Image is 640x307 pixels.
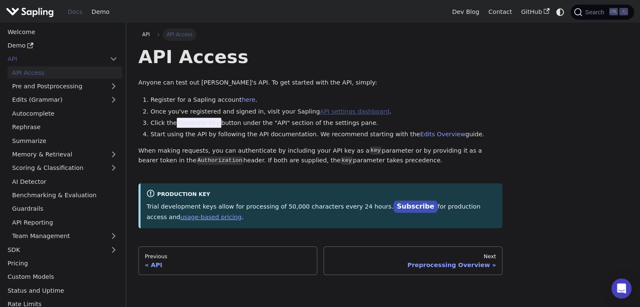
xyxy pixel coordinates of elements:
[151,95,503,105] li: Register for a Sapling account .
[484,5,517,19] a: Contact
[138,78,502,88] p: Anyone can test out [PERSON_NAME]'s API. To get started with the API, simply:
[105,53,122,65] button: Collapse sidebar category 'API'
[582,9,609,16] span: Search
[3,271,122,283] a: Custom Models
[197,156,243,165] code: Authorization
[138,29,154,40] a: API
[8,80,122,93] a: Pre and Postprocessing
[8,66,122,79] a: API Access
[3,257,122,270] a: Pricing
[420,131,465,138] a: Edits Overview
[6,6,57,18] a: Sapling.ai
[138,246,502,275] nav: Docs pages
[330,261,496,269] div: Preprocessing Overview
[447,5,483,19] a: Dev Blog
[611,278,632,299] div: Open Intercom Messenger
[8,94,122,106] a: Edits (Grammar)
[8,135,122,147] a: Summarize
[163,29,197,40] span: API Access
[138,146,502,166] p: When making requests, you can authenticate by including your API key as a parameter or by providi...
[146,201,497,222] p: Trial development keys allow for processing of 50,000 characters every 24 hours. for production a...
[87,5,114,19] a: Demo
[3,26,122,38] a: Welcome
[8,189,122,201] a: Benchmarking & Evaluation
[63,5,87,19] a: Docs
[242,96,255,103] a: here
[340,156,353,165] code: key
[3,284,122,296] a: Status and Uptime
[177,118,221,128] span: Generate Key
[151,107,503,117] li: Once you've registered and signed in, visit your Sapling .
[619,8,628,16] kbd: K
[142,32,150,37] span: API
[8,230,122,242] a: Team Management
[8,148,122,161] a: Memory & Retrieval
[8,162,122,174] a: Scoring & Classification
[8,203,122,215] a: Guardrails
[324,246,502,275] a: NextPreprocessing Overview
[6,6,54,18] img: Sapling.ai
[516,5,554,19] a: GitHub
[151,130,503,140] li: Start using the API by following the API documentation. We recommend starting with the guide.
[3,53,105,65] a: API
[138,29,502,40] nav: Breadcrumbs
[105,243,122,256] button: Expand sidebar category 'SDK'
[145,261,311,269] div: API
[145,253,311,260] div: Previous
[138,246,317,275] a: PreviousAPI
[180,214,242,220] a: usage-based pricing
[151,118,503,128] li: Click the button under the "API" section of the settings pane.
[3,243,105,256] a: SDK
[554,6,566,18] button: Switch between dark and light mode (currently system mode)
[8,175,122,188] a: AI Detector
[146,189,497,199] div: Production Key
[369,146,382,155] code: key
[393,201,438,213] a: Subscribe
[571,5,634,20] button: Search (Ctrl+K)
[8,216,122,228] a: API Reporting
[3,40,122,52] a: Demo
[330,253,496,260] div: Next
[8,121,122,133] a: Rephrase
[138,45,502,68] h1: API Access
[320,108,389,115] a: API settings dashboard
[8,107,122,119] a: Autocomplete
